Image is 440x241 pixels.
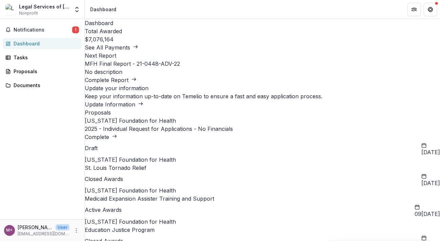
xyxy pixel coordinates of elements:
img: Legal Services of Eastern Missouri, Inc. [5,4,16,15]
button: Get Help [424,3,437,16]
span: [DATE] [421,149,440,156]
h3: $7,076,164 [85,35,440,43]
p: [US_STATE] Foundation for Health [85,156,440,164]
button: Open entity switcher [72,3,82,16]
a: Documents [3,80,82,91]
p: No description [85,68,440,76]
a: Update Information [85,101,143,108]
span: Closed Awards [85,176,123,182]
span: Notifications [14,27,72,33]
a: Education Justice Program [85,226,155,233]
h2: Proposals [85,108,440,117]
h2: Update your information [85,84,440,92]
span: 1 [72,26,79,33]
p: [PERSON_NAME] <[EMAIL_ADDRESS][DOMAIN_NAME]> [18,224,53,231]
h2: Total Awarded [85,27,440,35]
h1: Dashboard [85,19,440,27]
h2: Next Report [85,52,440,60]
a: Complete Report [85,77,137,83]
h3: MFH Final Report - 21-0448-ADV-22 [85,60,440,68]
a: Tasks [3,52,82,63]
button: Partners [407,3,421,16]
p: User [56,224,69,230]
nav: breadcrumb [87,4,119,14]
h3: Keep your information up-to-date on Temelio to ensure a fast and easy application process. [85,92,440,100]
div: Tasks [14,54,76,61]
p: [US_STATE] Foundation for Health [85,117,440,125]
p: [US_STATE] Foundation for Health [85,218,440,226]
div: Ms. Juliana Greenfield <jkgreenfield@lsem.org> [6,228,13,233]
button: Notifications1 [3,24,82,35]
p: [EMAIL_ADDRESS][DOMAIN_NAME] [18,231,69,237]
span: Active Awards [85,207,122,213]
span: 09[DATE] [415,211,440,217]
a: 2025 - Individual Request for Applications - No Financials [85,125,233,132]
a: St. Louis Tornado Relief [85,164,146,171]
button: More [72,226,80,235]
div: Dashboard [90,6,116,13]
div: Legal Services of [GEOGRAPHIC_DATA][US_STATE], Inc. [19,3,69,10]
a: Complete [85,134,117,140]
span: Draft [85,145,98,152]
span: [DATE] [421,180,440,186]
a: Medicaid Expansion Assister Training and Support [85,195,214,202]
button: See All Payments [85,43,138,52]
p: [US_STATE] Foundation for Health [85,186,440,195]
span: Nonprofit [19,10,38,16]
div: Proposals [14,68,76,75]
a: Dashboard [3,38,82,49]
div: Dashboard [14,40,76,47]
div: Documents [14,82,76,89]
a: Proposals [3,66,82,77]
